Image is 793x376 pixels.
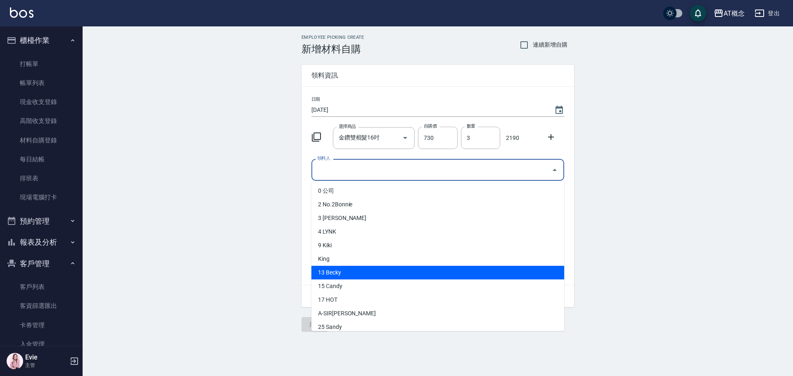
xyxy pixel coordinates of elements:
[10,7,33,18] img: Logo
[3,232,79,253] button: 報表及分析
[3,188,79,207] a: 現場電腦打卡
[3,111,79,130] a: 高階收支登錄
[302,43,364,55] h3: 新增材料自購
[311,184,564,198] li: 0 公司
[503,134,522,142] p: 2190
[710,5,748,22] button: AT概念
[3,253,79,274] button: 客戶管理
[7,353,23,369] img: Person
[3,73,79,92] a: 帳單列表
[311,211,564,225] li: 3 [PERSON_NAME]
[3,169,79,188] a: 排班表
[311,71,564,80] span: 領料資訊
[302,285,574,307] div: 合計： 2190
[467,123,475,129] label: 數量
[3,30,79,51] button: 櫃檯作業
[3,335,79,354] a: 入金管理
[339,123,356,130] label: 選擇商品
[548,163,561,177] button: Close
[317,155,330,161] label: 領料人
[3,210,79,232] button: 預約管理
[311,266,564,279] li: 13 Becky
[3,316,79,335] a: 卡券管理
[724,8,745,19] div: AT概念
[3,131,79,150] a: 材料自購登錄
[533,40,567,49] span: 連續新增自購
[3,150,79,169] a: 每日結帳
[311,252,564,266] li: King
[302,35,364,40] h2: Employee Picking Create
[311,103,546,117] input: YYYY/MM/DD
[424,123,437,129] label: 自購價
[311,293,564,307] li: 17 HOT
[25,353,67,362] h5: Evie
[3,277,79,296] a: 客戶列表
[549,100,569,120] button: Choose date, selected date is 2025-08-23
[751,6,783,21] button: 登出
[311,96,320,102] label: 日期
[399,131,412,144] button: Open
[311,279,564,293] li: 15 Candy
[311,225,564,239] li: 4 LYNK
[311,320,564,334] li: 25 Sandy
[311,307,564,320] li: A-SIR[PERSON_NAME]
[311,239,564,252] li: 9 Kiki
[311,198,564,211] li: 2 No.2Bonnie
[3,296,79,315] a: 客資篩選匯出
[3,54,79,73] a: 打帳單
[690,5,706,21] button: save
[25,362,67,369] p: 主管
[3,92,79,111] a: 現金收支登錄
